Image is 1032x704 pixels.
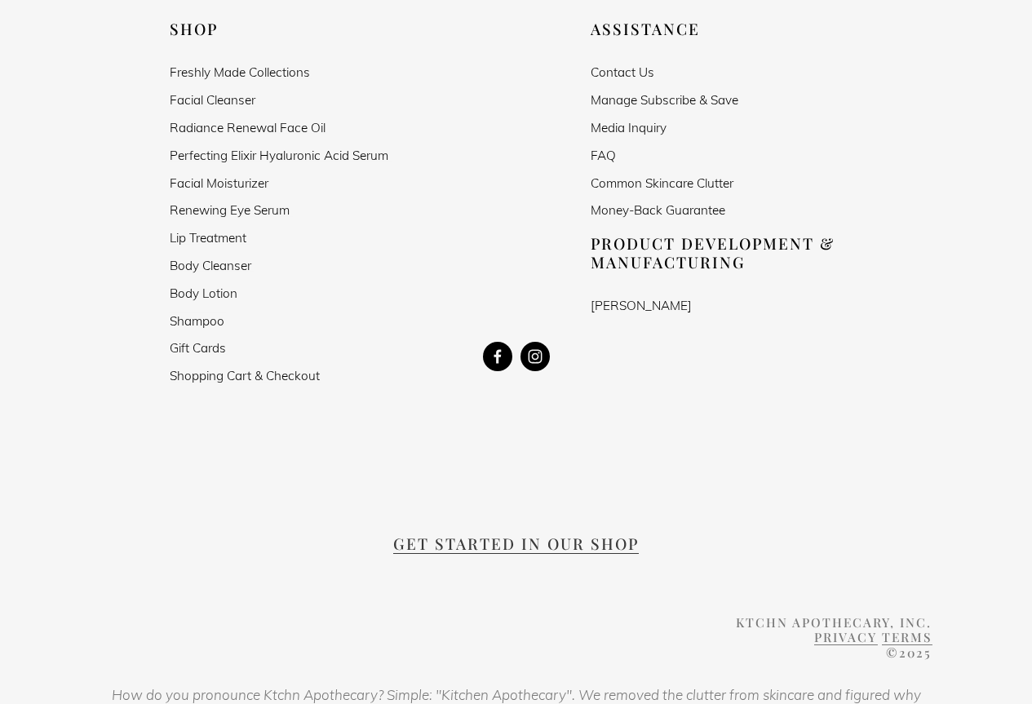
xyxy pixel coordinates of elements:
[591,93,738,107] a: Manage Subscribe & Save
[591,121,667,135] a: Media Inquiry
[886,644,932,661] span: ©2025
[445,422,587,445] iframe: fb:like Facebook Social Plugin
[170,148,388,162] a: Perfecting Elixir Hyaluronic Acid Serum
[170,176,268,190] a: Facial Moisturizer
[483,342,512,371] a: Kevin Lesser
[393,534,639,553] a: Get Started in our Shop
[736,613,932,631] span: Ktchn Apothecary, Inc.
[591,203,725,217] a: Money-Back Guarantee
[520,342,550,371] a: Instagram
[170,286,237,300] a: Body Lotion
[170,314,224,328] a: Shampoo
[393,533,639,554] span: Get Started in our Shop
[591,65,654,79] a: Contact Us
[814,628,877,645] span: PRIVACY
[591,148,616,162] a: FAQ
[882,630,932,644] a: TERMS
[170,203,290,217] a: Renewing Eye Serum
[170,231,246,245] a: Lip Treatment
[170,65,310,79] a: Freshly Made Collections
[591,299,692,312] a: [PERSON_NAME]
[170,339,226,356] span: s
[170,121,326,135] a: Radiance Renewal Face Oil
[882,628,932,645] span: TERMS
[591,20,862,38] h2: Assistance
[170,93,255,107] a: Facial Cleanser
[814,630,877,644] a: PRIVACY
[170,20,441,38] h2: Shop
[170,259,251,272] a: Body Cleanser
[591,176,733,190] a: Common Skincare Clutter
[591,234,862,271] h2: Product Development & Manufacturing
